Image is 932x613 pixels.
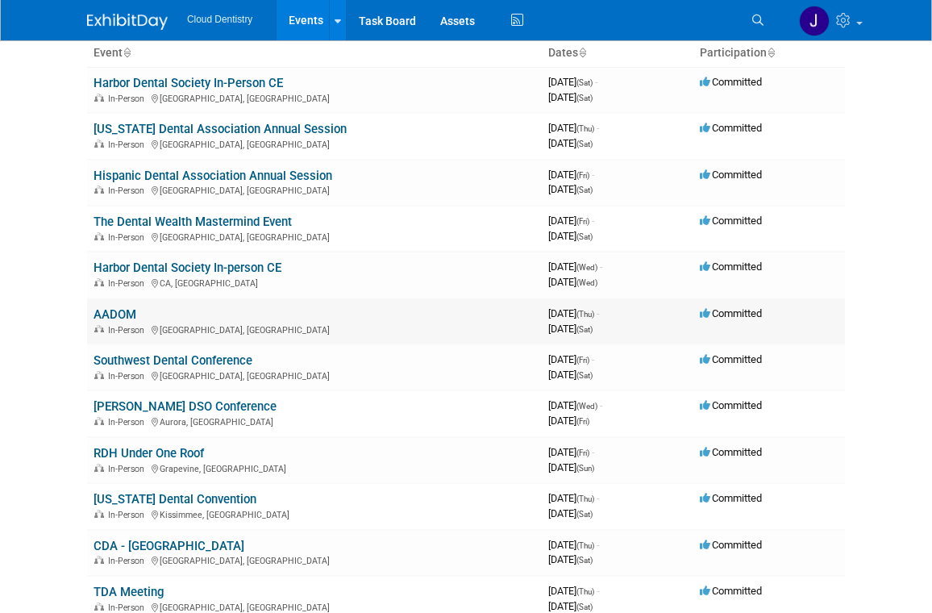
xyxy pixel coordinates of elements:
[600,261,602,273] span: -
[700,122,762,134] span: Committed
[548,507,593,519] span: [DATE]
[94,137,535,150] div: [GEOGRAPHIC_DATA], [GEOGRAPHIC_DATA]
[597,492,599,504] span: -
[576,186,593,194] span: (Sat)
[94,278,104,286] img: In-Person Event
[94,371,104,379] img: In-Person Event
[187,14,252,25] span: Cloud Dentistry
[94,94,104,102] img: In-Person Event
[548,492,599,504] span: [DATE]
[94,76,283,90] a: Harbor Dental Society In-Person CE
[600,399,602,411] span: -
[576,448,589,457] span: (Fri)
[597,539,599,551] span: -
[548,261,602,273] span: [DATE]
[576,217,589,226] span: (Fri)
[576,603,593,611] span: (Sat)
[94,399,277,414] a: [PERSON_NAME] DSO Conference
[94,353,252,368] a: Southwest Dental Conference
[767,46,775,59] a: Sort by Participation Type
[548,169,594,181] span: [DATE]
[576,541,594,550] span: (Thu)
[94,556,104,564] img: In-Person Event
[94,169,332,183] a: Hispanic Dental Association Annual Session
[548,415,589,427] span: [DATE]
[700,399,762,411] span: Committed
[576,278,597,287] span: (Wed)
[548,276,597,288] span: [DATE]
[94,369,535,382] div: [GEOGRAPHIC_DATA], [GEOGRAPHIC_DATA]
[94,325,104,333] img: In-Person Event
[799,6,830,36] img: Jessica Estrada
[108,140,149,150] span: In-Person
[94,464,104,472] img: In-Person Event
[108,603,149,613] span: In-Person
[576,124,594,133] span: (Thu)
[576,587,594,596] span: (Thu)
[94,230,535,243] div: [GEOGRAPHIC_DATA], [GEOGRAPHIC_DATA]
[548,585,599,597] span: [DATE]
[700,307,762,319] span: Committed
[576,510,593,519] span: (Sat)
[576,263,597,272] span: (Wed)
[94,307,136,322] a: AADOM
[700,215,762,227] span: Committed
[548,323,593,335] span: [DATE]
[592,215,594,227] span: -
[548,307,599,319] span: [DATE]
[108,325,149,336] span: In-Person
[693,40,845,67] th: Participation
[94,276,535,289] div: CA, [GEOGRAPHIC_DATA]
[108,232,149,243] span: In-Person
[94,417,104,425] img: In-Person Event
[108,278,149,289] span: In-Person
[108,417,149,427] span: In-Person
[576,140,593,148] span: (Sat)
[94,215,292,229] a: The Dental Wealth Mastermind Event
[548,353,594,365] span: [DATE]
[576,94,593,102] span: (Sat)
[94,140,104,148] img: In-Person Event
[700,539,762,551] span: Committed
[576,371,593,380] span: (Sat)
[94,186,104,194] img: In-Person Event
[94,183,535,196] div: [GEOGRAPHIC_DATA], [GEOGRAPHIC_DATA]
[94,446,204,461] a: RDH Under One Roof
[597,122,599,134] span: -
[94,492,256,507] a: [US_STATE] Dental Convention
[700,446,762,458] span: Committed
[597,585,599,597] span: -
[548,91,593,103] span: [DATE]
[592,446,594,458] span: -
[108,556,149,566] span: In-Person
[548,183,593,195] span: [DATE]
[94,415,535,427] div: Aurora, [GEOGRAPHIC_DATA]
[548,76,597,88] span: [DATE]
[548,399,602,411] span: [DATE]
[548,215,594,227] span: [DATE]
[597,307,599,319] span: -
[576,556,593,565] span: (Sat)
[576,356,589,365] span: (Fri)
[94,553,535,566] div: [GEOGRAPHIC_DATA], [GEOGRAPHIC_DATA]
[94,232,104,240] img: In-Person Event
[578,46,586,59] a: Sort by Start Date
[94,122,347,136] a: [US_STATE] Dental Association Annual Session
[548,230,593,242] span: [DATE]
[576,171,589,180] span: (Fri)
[87,14,168,30] img: ExhibitDay
[576,310,594,319] span: (Thu)
[548,446,594,458] span: [DATE]
[108,371,149,382] span: In-Person
[123,46,131,59] a: Sort by Event Name
[94,261,281,275] a: Harbor Dental Society In-person CE
[700,76,762,88] span: Committed
[576,78,593,87] span: (Sat)
[548,600,593,612] span: [DATE]
[108,464,149,474] span: In-Person
[700,261,762,273] span: Committed
[87,40,542,67] th: Event
[94,461,535,474] div: Grapevine, [GEOGRAPHIC_DATA]
[700,585,762,597] span: Committed
[592,353,594,365] span: -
